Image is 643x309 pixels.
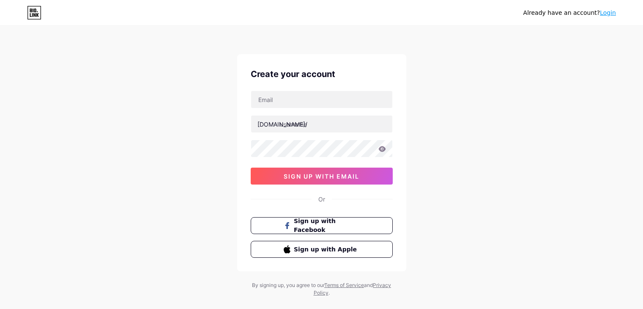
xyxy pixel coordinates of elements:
div: By signing up, you agree to our and . [250,281,394,297]
input: username [251,116,392,132]
button: sign up with email [251,168,393,185]
div: Or [318,195,325,204]
input: Email [251,91,392,108]
button: Sign up with Facebook [251,217,393,234]
button: Sign up with Apple [251,241,393,258]
a: Terms of Service [324,282,364,288]
a: Login [600,9,616,16]
span: Sign up with Facebook [294,217,359,235]
span: sign up with email [284,173,359,180]
div: Create your account [251,68,393,80]
div: [DOMAIN_NAME]/ [257,120,307,129]
div: Already have an account? [523,8,616,17]
span: Sign up with Apple [294,245,359,254]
